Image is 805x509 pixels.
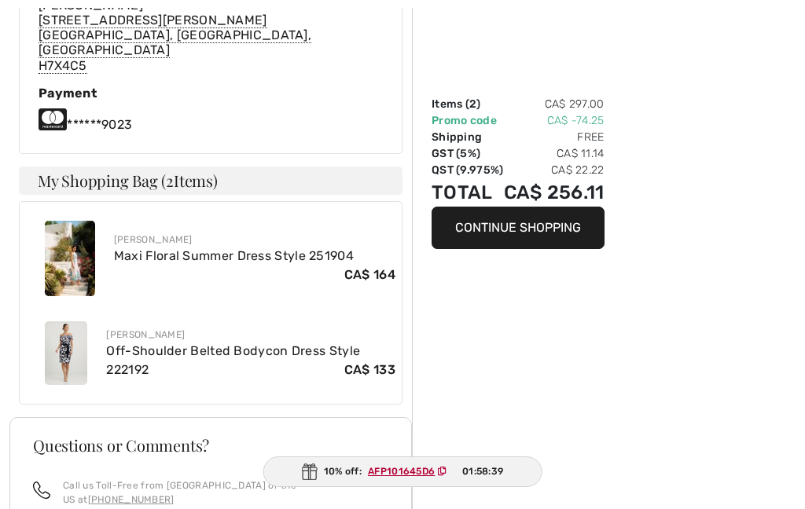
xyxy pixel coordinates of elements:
[504,162,605,178] td: CA$ 22.22
[432,112,504,129] td: Promo code
[344,265,395,284] span: CA$ 164
[432,207,605,249] button: Continue Shopping
[504,129,605,145] td: Free
[504,145,605,162] td: CA$ 11.14
[432,96,504,112] td: Items ( )
[63,478,388,507] p: Call us Toll-Free from [GEOGRAPHIC_DATA] or the US at
[19,167,402,195] h4: My Shopping Bag ( Items)
[39,86,383,101] div: Payment
[166,170,174,191] span: 2
[45,321,87,386] img: Off-Shoulder Belted Bodycon Dress Style 222192
[33,482,50,499] img: call
[504,178,605,207] td: CA$ 256.11
[106,328,395,342] div: [PERSON_NAME]
[302,463,318,480] img: Gift.svg
[114,233,395,247] div: [PERSON_NAME]
[88,494,175,505] a: [PHONE_NUMBER]
[114,248,354,263] a: Maxi Floral Summer Dress Style 251904
[45,221,95,296] img: Maxi Floral Summer Dress Style 251904
[432,145,504,162] td: GST (5%)
[263,456,542,487] div: 10% off:
[432,129,504,145] td: Shipping
[469,97,476,111] span: 2
[33,438,388,453] h3: Questions or Comments?
[462,464,503,478] span: 01:58:39
[432,162,504,178] td: QST (9.975%)
[344,361,395,379] span: CA$ 133
[368,466,435,477] ins: AFP101645D6
[106,343,360,377] a: Off-Shoulder Belted Bodycon Dress Style 222192
[432,178,504,207] td: Total
[504,96,605,112] td: CA$ 297.00
[504,112,605,129] td: CA$ -74.25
